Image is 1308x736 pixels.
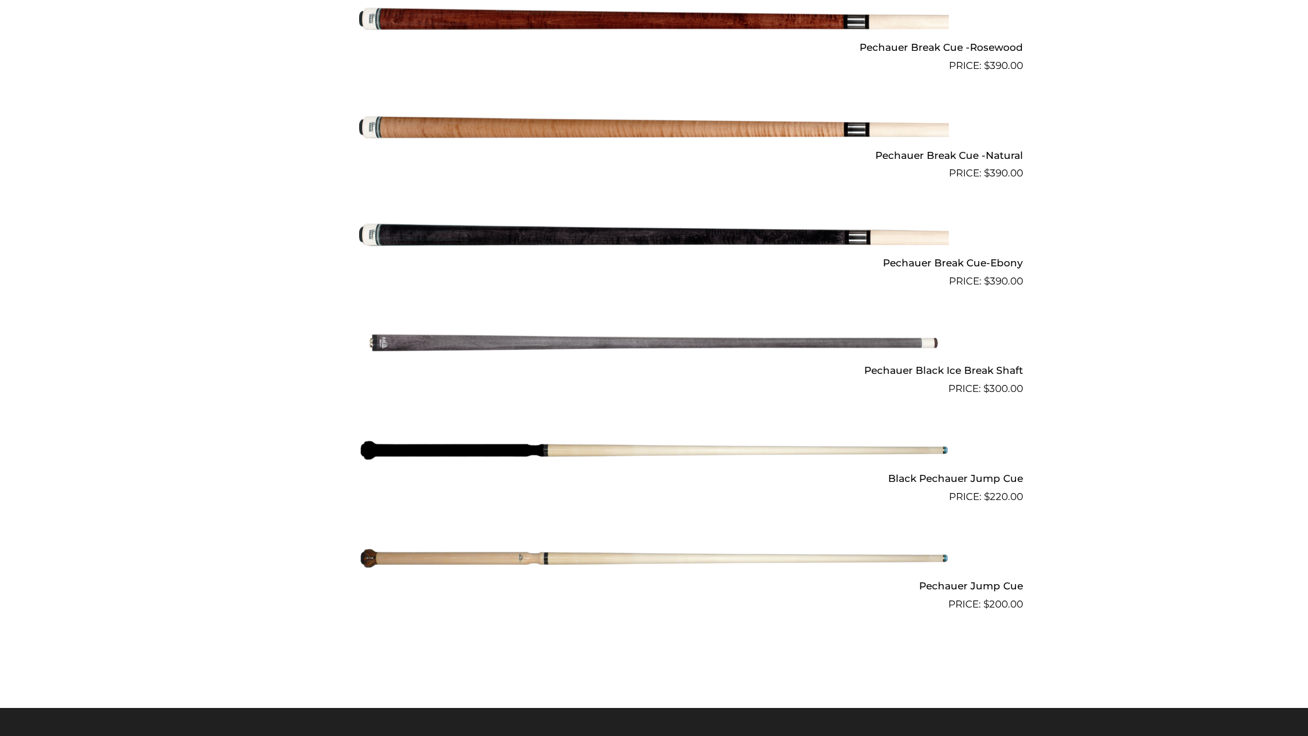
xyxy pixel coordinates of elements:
[285,509,1023,612] a: Pechauer Jump Cue $200.00
[359,509,949,607] img: Pechauer Jump Cue
[983,598,1023,610] bdi: 200.00
[984,491,990,502] span: $
[983,383,1023,394] bdi: 300.00
[983,383,989,394] span: $
[285,144,1023,166] h2: Pechauer Break Cue -Natural
[359,186,949,284] img: Pechauer Break Cue-Ebony
[984,167,1023,179] bdi: 390.00
[285,252,1023,273] h2: Pechauer Break Cue-Ebony
[359,78,949,176] img: Pechauer Break Cue -Natural
[984,275,990,287] span: $
[285,186,1023,289] a: Pechauer Break Cue-Ebony $390.00
[359,401,949,499] img: Black Pechauer Jump Cue
[984,491,1023,502] bdi: 220.00
[359,294,949,392] img: Pechauer Black Ice Break Shaft
[285,401,1023,504] a: Black Pechauer Jump Cue $220.00
[285,360,1023,381] h2: Pechauer Black Ice Break Shaft
[285,467,1023,489] h2: Black Pechauer Jump Cue
[984,60,990,71] span: $
[984,167,990,179] span: $
[984,60,1023,71] bdi: 390.00
[285,575,1023,597] h2: Pechauer Jump Cue
[984,275,1023,287] bdi: 390.00
[285,37,1023,58] h2: Pechauer Break Cue -Rosewood
[285,78,1023,181] a: Pechauer Break Cue -Natural $390.00
[285,294,1023,397] a: Pechauer Black Ice Break Shaft $300.00
[983,598,989,610] span: $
